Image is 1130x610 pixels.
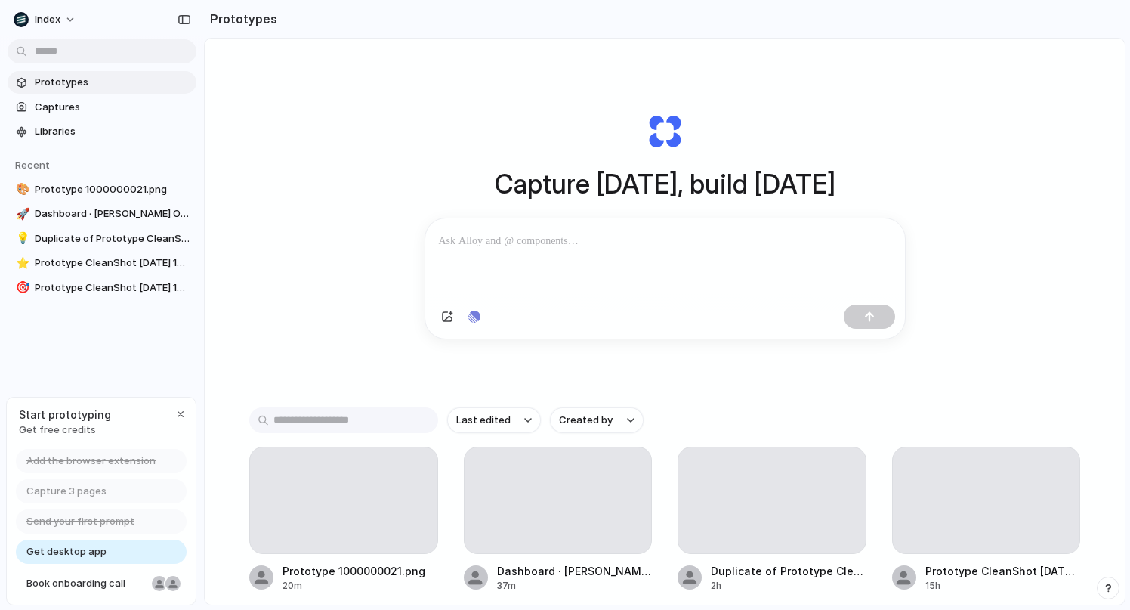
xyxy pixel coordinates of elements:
span: Created by [559,413,613,428]
button: Created by [550,407,644,433]
span: Prototype CleanShot [DATE] 10.35.29@2x.png [35,280,190,296]
div: Prototype CleanShot [DATE] 10.36.05@2x.png [925,563,1081,579]
div: 🎯 [16,279,26,296]
div: 🚀 [16,206,26,223]
a: Prototypes [8,71,196,94]
div: 🎨 [16,181,26,198]
span: Send your first prompt [26,514,134,529]
button: ⭐ [14,255,29,271]
div: ⭐ [16,255,26,272]
div: 2h [711,579,866,593]
button: 💡 [14,231,29,246]
a: Duplicate of Prototype CleanShot [DATE] 10.36.05@2x.png2h [678,447,866,593]
span: Duplicate of Prototype CleanShot [DATE] 10.36.05@2x.png [35,231,190,246]
span: Book onboarding call [26,576,146,591]
h2: Prototypes [204,10,277,28]
div: 20m [282,579,425,593]
button: 🎨 [14,182,29,197]
div: 💡 [16,230,26,247]
a: Prototype 1000000021.png20m [249,447,438,593]
div: Christian Iacullo [164,574,182,593]
h1: Capture [DATE], build [DATE] [495,164,835,204]
a: 💡Duplicate of Prototype CleanShot [DATE] 10.36.05@2x.png [8,228,196,250]
a: 🚀Dashboard · [PERSON_NAME] Org App | OneSignal [8,203,196,225]
div: 15h [925,579,1081,593]
a: ⭐Prototype CleanShot [DATE] 10.36.05@2x.png [8,252,196,274]
div: 37m [497,579,653,593]
span: Add the browser extension [26,454,156,469]
button: Last edited [447,407,541,433]
span: Prototypes [35,75,190,90]
a: Get desktop app [16,540,187,564]
a: Libraries [8,120,196,143]
span: Start prototyping [19,407,111,423]
div: Prototype 1000000021.png [282,563,425,579]
span: Capture 3 pages [26,484,107,499]
a: Dashboard · [PERSON_NAME] Org App | OneSignal37m [464,447,653,593]
span: Prototype CleanShot [DATE] 10.36.05@2x.png [35,255,190,271]
a: Captures [8,96,196,119]
button: 🚀 [14,206,29,221]
span: Get desktop app [26,544,107,559]
span: Prototype 1000000021.png [35,182,190,197]
a: Prototype CleanShot [DATE] 10.36.05@2x.png15h [892,447,1081,593]
a: 🎯Prototype CleanShot [DATE] 10.35.29@2x.png [8,277,196,299]
span: Libraries [35,124,190,139]
button: 🎯 [14,280,29,296]
div: Dashboard · [PERSON_NAME] Org App | OneSignal [497,563,653,579]
div: Nicole Kubica [150,574,168,593]
a: 🎨Prototype 1000000021.png [8,178,196,201]
span: Dashboard · [PERSON_NAME] Org App | OneSignal [35,206,190,221]
span: Index [35,12,60,27]
div: Duplicate of Prototype CleanShot [DATE] 10.36.05@2x.png [711,563,866,579]
span: Recent [15,159,50,171]
span: Last edited [456,413,511,428]
button: Index [8,8,84,32]
a: Book onboarding call [16,571,187,596]
span: Get free credits [19,423,111,438]
span: Captures [35,100,190,115]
